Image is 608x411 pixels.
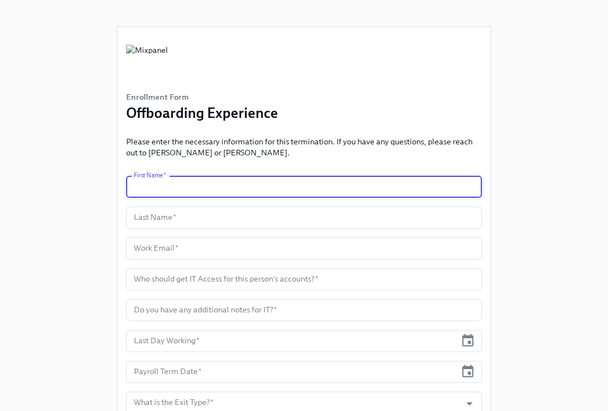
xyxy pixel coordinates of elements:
h3: Offboarding Experience [126,103,278,123]
input: MM/DD/YYYY [126,330,456,352]
img: Mixpanel [126,45,168,78]
input: MM/DD/YYYY [126,361,456,383]
h6: Enrollment Form [126,91,278,103]
p: Please enter the necessary information for this termination. If you have any questions, please re... [126,136,482,158]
